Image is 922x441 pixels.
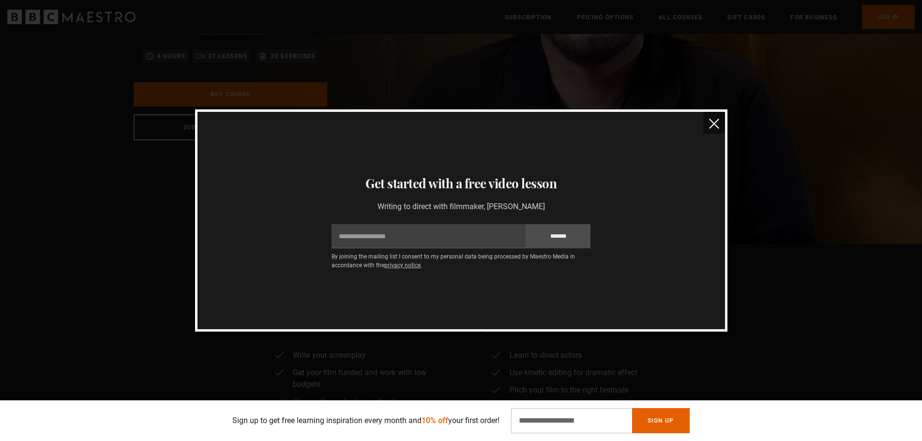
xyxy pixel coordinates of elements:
button: Sign Up [632,408,689,433]
p: Writing to direct with filmmaker, [PERSON_NAME] [332,201,590,213]
a: privacy notice [384,262,421,269]
button: close [703,112,725,134]
h3: Get started with a free video lesson [209,174,713,193]
p: By joining the mailing list I consent to my personal data being processed by Maestro Media in acc... [332,252,590,270]
span: 10% off [422,416,448,425]
p: Sign up to get free learning inspiration every month and your first order! [232,415,499,426]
